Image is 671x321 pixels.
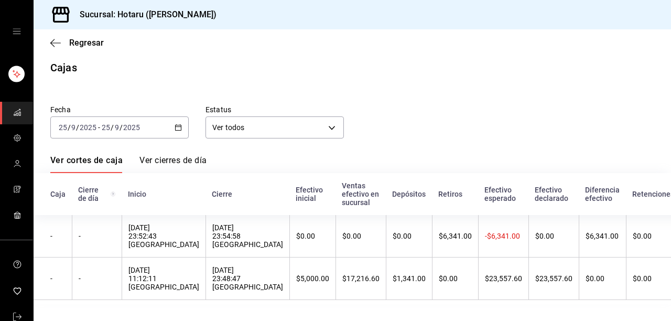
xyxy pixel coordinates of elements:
div: [DATE] 23:52:43 [GEOGRAPHIC_DATA] [128,223,199,249]
div: $0.00 [439,274,472,283]
a: Ver cierres de día [139,155,207,173]
div: $6,341.00 [586,232,620,240]
div: Efectivo declarado [535,186,572,202]
div: navigation tabs [50,155,207,173]
div: [DATE] 11:12:11 [GEOGRAPHIC_DATA] [128,266,199,291]
div: Efectivo inicial [296,186,329,202]
span: / [111,123,114,132]
label: Fecha [50,106,189,113]
div: Caja [50,190,66,198]
button: Regresar [50,38,104,48]
div: [DATE] 23:54:58 [GEOGRAPHIC_DATA] [212,223,283,249]
div: - [79,232,115,240]
input: -- [58,123,68,132]
input: ---- [123,123,140,132]
div: $0.00 [393,232,426,240]
div: $1,341.00 [393,274,426,283]
input: ---- [79,123,97,132]
div: Cajas [50,60,77,76]
div: $23,557.60 [485,274,522,283]
div: Ver todos [205,116,344,138]
input: -- [101,123,111,132]
div: - [50,274,66,283]
div: Cierre [212,190,283,198]
a: Ver cortes de caja [50,155,123,173]
span: - [98,123,100,132]
span: / [76,123,79,132]
button: open drawer [13,27,21,36]
div: - [50,232,66,240]
input: -- [114,123,120,132]
svg: El número de cierre de día es consecutivo y consolida todos los cortes de caja previos en un únic... [111,190,115,198]
div: $17,216.60 [342,274,380,283]
div: $5,000.00 [296,274,329,283]
span: Regresar [69,38,104,48]
div: $6,341.00 [439,232,472,240]
div: [DATE] 23:48:47 [GEOGRAPHIC_DATA] [212,266,283,291]
div: $23,557.60 [535,274,572,283]
div: $0.00 [586,274,620,283]
div: Retiros [438,190,472,198]
span: / [120,123,123,132]
div: Cierre de día [78,186,115,202]
div: $0.00 [296,232,329,240]
div: - [79,274,115,283]
div: Depósitos [392,190,426,198]
input: -- [71,123,76,132]
div: Ventas efectivo en sucursal [342,181,380,207]
h3: Sucursal: Hotaru ([PERSON_NAME]) [71,8,217,21]
div: Inicio [128,190,199,198]
div: Diferencia efectivo [585,186,620,202]
div: Efectivo esperado [484,186,522,202]
div: $0.00 [342,232,380,240]
label: Estatus [205,106,344,113]
div: -$6,341.00 [485,232,522,240]
span: / [68,123,71,132]
div: $0.00 [535,232,572,240]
